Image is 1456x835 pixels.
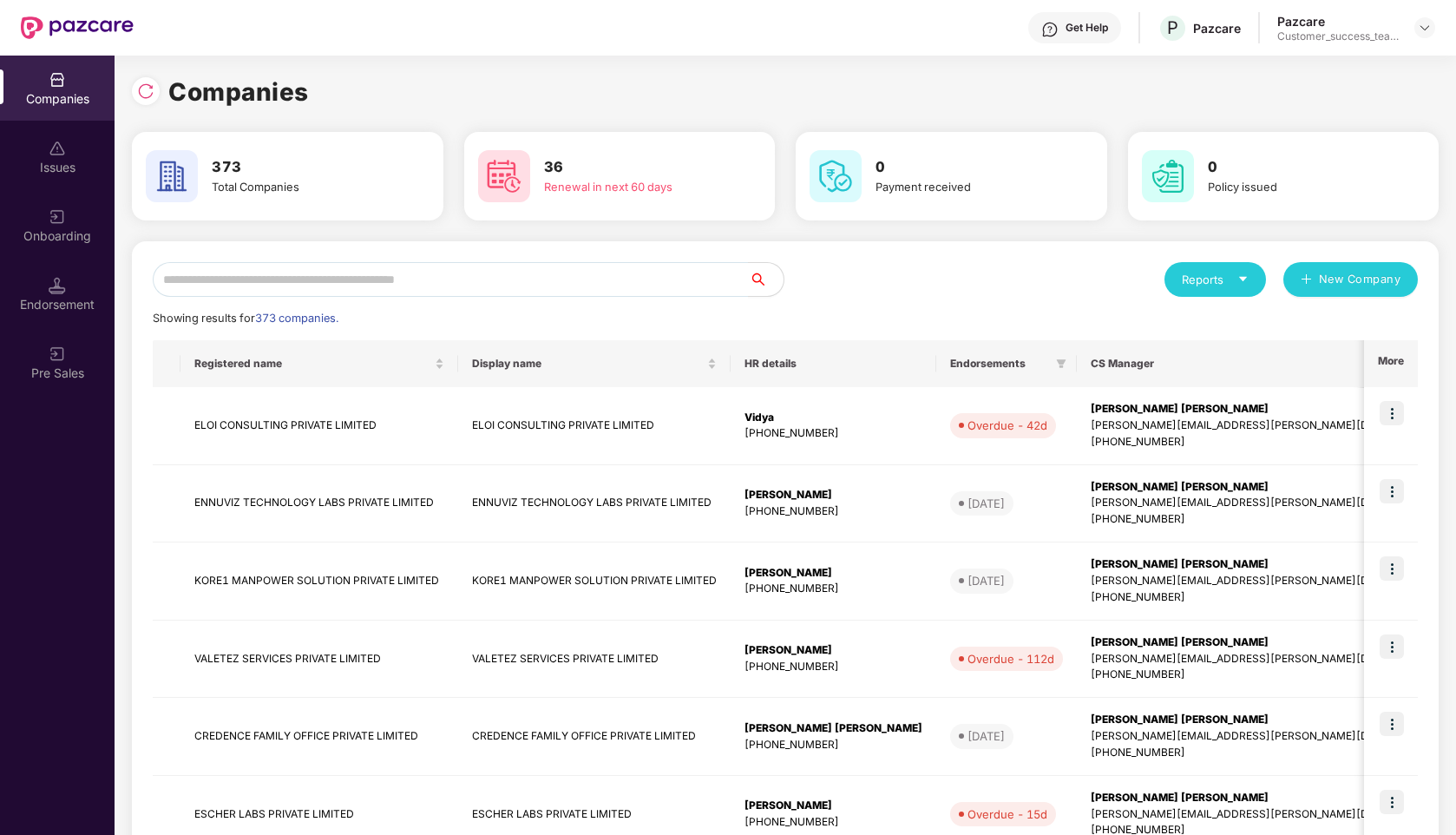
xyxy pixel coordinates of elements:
div: [PERSON_NAME][EMAIL_ADDRESS][PERSON_NAME][DOMAIN_NAME] [1091,573,1442,589]
div: [PERSON_NAME] [744,642,922,659]
img: icon [1380,790,1404,814]
div: Policy issued [1208,179,1392,196]
div: Pazcare [1193,20,1241,36]
div: [PHONE_NUMBER] [1091,434,1442,450]
div: [PHONE_NUMBER] [1091,511,1442,528]
div: [PERSON_NAME] [PERSON_NAME] [1091,712,1442,728]
span: 373 companies. [255,312,338,325]
div: [PERSON_NAME] [PERSON_NAME] [744,720,922,737]
div: [PERSON_NAME] [744,565,922,582]
th: HR details [731,340,936,387]
img: icon [1380,634,1404,659]
td: ENNUVIZ TECHNOLOGY LABS PRIVATE LIMITED [180,465,458,543]
td: ELOI CONSULTING PRIVATE LIMITED [180,387,458,465]
td: ENNUVIZ TECHNOLOGY LABS PRIVATE LIMITED [458,465,731,543]
span: search [748,273,784,286]
img: icon [1380,556,1404,581]
td: CREDENCE FAMILY OFFICE PRIVATE LIMITED [458,698,731,776]
img: svg+xml;base64,PHN2ZyBpZD0iSXNzdWVzX2Rpc2FibGVkIiB4bWxucz0iaHR0cDovL3d3dy53My5vcmcvMjAwMC9zdmciIH... [49,140,66,157]
div: [PHONE_NUMBER] [744,503,922,520]
span: Endorsements [950,357,1049,371]
img: icon [1380,401,1404,425]
div: [PERSON_NAME][EMAIL_ADDRESS][PERSON_NAME][DOMAIN_NAME] [1091,495,1442,511]
div: [PERSON_NAME] [744,798,922,814]
span: CS Manager [1091,357,1428,371]
div: [PERSON_NAME] [PERSON_NAME] [1091,634,1442,651]
h3: 0 [876,156,1059,179]
div: Total Companies [212,179,396,196]
div: [PHONE_NUMBER] [1091,667,1442,683]
div: Renewal in next 60 days [544,179,728,196]
td: VALETEZ SERVICES PRIVATE LIMITED [458,621,731,699]
div: [PHONE_NUMBER] [1091,745,1442,761]
div: [PERSON_NAME][EMAIL_ADDRESS][PERSON_NAME][DOMAIN_NAME] [1091,417,1442,434]
th: More [1364,340,1418,387]
img: svg+xml;base64,PHN2ZyB4bWxucz0iaHR0cDovL3d3dy53My5vcmcvMjAwMC9zdmciIHdpZHRoPSI2MCIgaGVpZ2h0PSI2MC... [1142,150,1194,202]
img: svg+xml;base64,PHN2ZyB3aWR0aD0iMjAiIGhlaWdodD0iMjAiIHZpZXdCb3g9IjAgMCAyMCAyMCIgZmlsbD0ibm9uZSIgeG... [49,208,66,226]
img: svg+xml;base64,PHN2ZyBpZD0iRHJvcGRvd24tMzJ4MzIiIHhtbG5zPSJodHRwOi8vd3d3LnczLm9yZy8yMDAwL3N2ZyIgd2... [1418,21,1432,35]
div: [DATE] [967,572,1005,589]
img: svg+xml;base64,PHN2ZyB4bWxucz0iaHR0cDovL3d3dy53My5vcmcvMjAwMC9zdmciIHdpZHRoPSI2MCIgaGVpZ2h0PSI2MC... [478,150,530,202]
div: [PERSON_NAME][EMAIL_ADDRESS][PERSON_NAME][DOMAIN_NAME] [1091,651,1442,667]
img: icon [1380,479,1404,503]
img: icon [1380,712,1404,736]
span: Display name [472,357,704,371]
div: [PHONE_NUMBER] [1091,589,1442,606]
div: [PERSON_NAME] [PERSON_NAME] [1091,401,1442,417]
th: Registered name [180,340,458,387]
img: svg+xml;base64,PHN2ZyBpZD0iQ29tcGFuaWVzIiB4bWxucz0iaHR0cDovL3d3dy53My5vcmcvMjAwMC9zdmciIHdpZHRoPS... [49,71,66,89]
div: Payment received [876,179,1059,196]
img: svg+xml;base64,PHN2ZyB3aWR0aD0iMTQuNSIgaGVpZ2h0PSIxNC41IiB2aWV3Qm94PSIwIDAgMTYgMTYiIGZpbGw9Im5vbm... [49,277,66,294]
img: svg+xml;base64,PHN2ZyB3aWR0aD0iMjAiIGhlaWdodD0iMjAiIHZpZXdCb3g9IjAgMCAyMCAyMCIgZmlsbD0ibm9uZSIgeG... [49,345,66,363]
img: svg+xml;base64,PHN2ZyB4bWxucz0iaHR0cDovL3d3dy53My5vcmcvMjAwMC9zdmciIHdpZHRoPSI2MCIgaGVpZ2h0PSI2MC... [810,150,862,202]
td: VALETEZ SERVICES PRIVATE LIMITED [180,621,458,699]
td: CREDENCE FAMILY OFFICE PRIVATE LIMITED [180,698,458,776]
div: Pazcare [1277,13,1399,30]
td: KORE1 MANPOWER SOLUTION PRIVATE LIMITED [180,542,458,621]
div: [PHONE_NUMBER] [744,737,922,753]
div: [DATE] [967,495,1005,512]
span: Registered name [194,357,431,371]
div: [PERSON_NAME] [PERSON_NAME] [1091,479,1442,496]
th: Display name [458,340,731,387]
div: Overdue - 15d [967,805,1047,823]
div: Vidya [744,410,922,426]
img: svg+xml;base64,PHN2ZyBpZD0iSGVscC0zMngzMiIgeG1sbnM9Imh0dHA6Ly93d3cudzMub3JnLzIwMDAvc3ZnIiB3aWR0aD... [1041,21,1059,38]
span: filter [1056,358,1066,369]
span: plus [1301,273,1312,287]
button: plusNew Company [1283,262,1418,297]
span: P [1167,17,1178,38]
div: [PERSON_NAME] [PERSON_NAME] [1091,556,1442,573]
div: [DATE] [967,727,1005,745]
h3: 36 [544,156,728,179]
td: ELOI CONSULTING PRIVATE LIMITED [458,387,731,465]
div: [PERSON_NAME] [PERSON_NAME] [1091,790,1442,806]
div: [PHONE_NUMBER] [744,425,922,442]
div: [PHONE_NUMBER] [744,814,922,831]
div: [PERSON_NAME] [744,487,922,503]
span: caret-down [1237,273,1249,285]
span: Showing results for [153,312,338,325]
button: search [748,262,784,297]
div: [PERSON_NAME][EMAIL_ADDRESS][PERSON_NAME][DOMAIN_NAME] [1091,728,1442,745]
div: Overdue - 112d [967,650,1054,667]
div: [PHONE_NUMBER] [744,581,922,597]
div: Get Help [1066,21,1108,35]
img: New Pazcare Logo [21,16,134,39]
img: svg+xml;base64,PHN2ZyB4bWxucz0iaHR0cDovL3d3dy53My5vcmcvMjAwMC9zdmciIHdpZHRoPSI2MCIgaGVpZ2h0PSI2MC... [146,150,198,202]
div: [PERSON_NAME][EMAIL_ADDRESS][PERSON_NAME][DOMAIN_NAME] [1091,806,1442,823]
h3: 373 [212,156,396,179]
td: KORE1 MANPOWER SOLUTION PRIVATE LIMITED [458,542,731,621]
span: filter [1053,353,1070,374]
div: Overdue - 42d [967,417,1047,434]
div: [PHONE_NUMBER] [744,659,922,675]
div: Customer_success_team_lead [1277,30,1399,43]
h3: 0 [1208,156,1392,179]
img: svg+xml;base64,PHN2ZyBpZD0iUmVsb2FkLTMyeDMyIiB4bWxucz0iaHR0cDovL3d3dy53My5vcmcvMjAwMC9zdmciIHdpZH... [137,82,154,100]
div: Reports [1182,271,1249,288]
h1: Companies [168,73,309,111]
span: New Company [1319,271,1401,288]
